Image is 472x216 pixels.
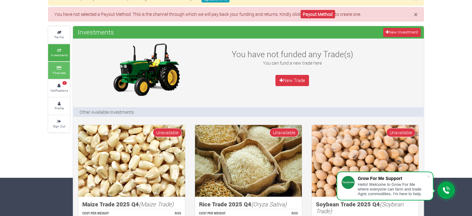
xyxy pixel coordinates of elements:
span: Unavailable [270,128,299,137]
a: New Investment [383,28,421,37]
span: × [414,10,418,19]
p: ROS [254,211,298,216]
a: Sign Out [48,115,70,132]
img: growforme image [107,42,185,98]
a: Payout Method [301,10,335,18]
span: Investments [76,26,116,38]
h3: You have not funded any Trade(s) [225,49,360,59]
span: Unavailable [386,128,415,137]
i: (Maize Trade) [139,200,174,208]
div: Grow For Me Support [358,176,427,181]
small: Investments [51,53,68,57]
p: COST PER WEIGHT [82,211,126,216]
a: Finances [48,62,70,79]
span: Unavailable [153,128,182,137]
i: (Soybean Trade) [316,200,403,215]
a: 2 Notifications [48,80,70,97]
p: You can fund a new trade here [225,60,360,66]
a: Investments [48,44,70,61]
a: Farms [48,26,70,44]
a: New Trade [275,75,309,86]
small: Sign Out [53,124,65,128]
h5: Rice Trade 2025 Q4 [199,201,298,208]
small: Farms [54,35,64,39]
p: Other Available Investments [79,109,134,115]
img: growforme image [195,125,302,197]
h5: Soybean Trade 2025 Q4 [316,201,415,215]
h5: Maize Trade 2025 Q4 [82,201,181,208]
small: Finances [53,71,66,75]
small: Notifications [50,88,68,93]
p: COST PER WEIGHT [199,211,243,216]
small: Profile [55,106,64,110]
img: growforme image [312,125,419,197]
img: growforme image [78,125,185,197]
i: (Oryza Sativa) [251,200,287,208]
a: Profile [48,98,70,115]
span: 2 [62,81,67,85]
button: Close [414,11,418,18]
p: You have not selected a Payout Method. This is the channel through which we will pay back your fu... [54,11,418,17]
div: Hello! Welcome to Grow For Me where everyone can farm and trade Agric commodities. I'm here to help. [358,182,427,196]
p: ROS [137,211,181,216]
